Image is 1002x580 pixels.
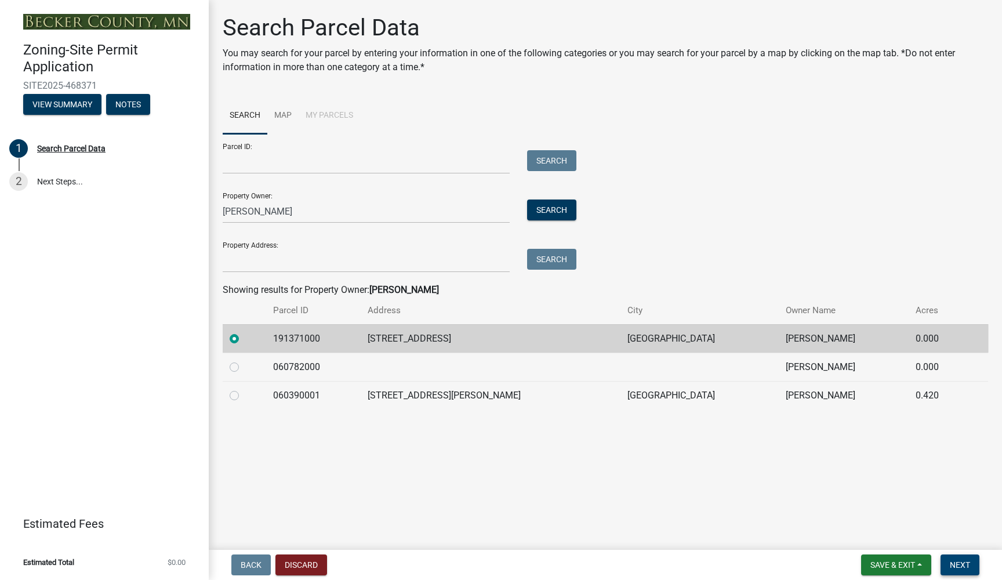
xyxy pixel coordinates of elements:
[779,324,909,353] td: [PERSON_NAME]
[870,560,915,570] span: Save & Exit
[950,560,970,570] span: Next
[223,14,988,42] h1: Search Parcel Data
[223,97,267,135] a: Search
[909,381,967,409] td: 0.420
[361,381,620,409] td: [STREET_ADDRESS][PERSON_NAME]
[9,172,28,191] div: 2
[37,144,106,153] div: Search Parcel Data
[361,324,620,353] td: [STREET_ADDRESS]
[266,381,361,409] td: 060390001
[527,249,576,270] button: Search
[23,559,74,566] span: Estimated Total
[23,80,186,91] span: SITE2025-468371
[241,560,262,570] span: Back
[23,100,101,110] wm-modal-confirm: Summary
[527,150,576,171] button: Search
[231,554,271,575] button: Back
[779,297,909,324] th: Owner Name
[223,283,988,297] div: Showing results for Property Owner:
[275,554,327,575] button: Discard
[223,46,988,74] p: You may search for your parcel by entering your information in one of the following categories or...
[266,297,361,324] th: Parcel ID
[23,42,199,75] h4: Zoning-Site Permit Application
[9,139,28,158] div: 1
[168,559,186,566] span: $0.00
[266,324,361,353] td: 191371000
[861,554,931,575] button: Save & Exit
[620,381,778,409] td: [GEOGRAPHIC_DATA]
[527,200,576,220] button: Search
[267,97,299,135] a: Map
[23,94,101,115] button: View Summary
[909,353,967,381] td: 0.000
[106,94,150,115] button: Notes
[106,100,150,110] wm-modal-confirm: Notes
[23,14,190,30] img: Becker County, Minnesota
[620,324,778,353] td: [GEOGRAPHIC_DATA]
[361,297,620,324] th: Address
[779,381,909,409] td: [PERSON_NAME]
[369,284,439,295] strong: [PERSON_NAME]
[9,512,190,535] a: Estimated Fees
[909,297,967,324] th: Acres
[779,353,909,381] td: [PERSON_NAME]
[620,297,778,324] th: City
[909,324,967,353] td: 0.000
[266,353,361,381] td: 060782000
[941,554,979,575] button: Next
